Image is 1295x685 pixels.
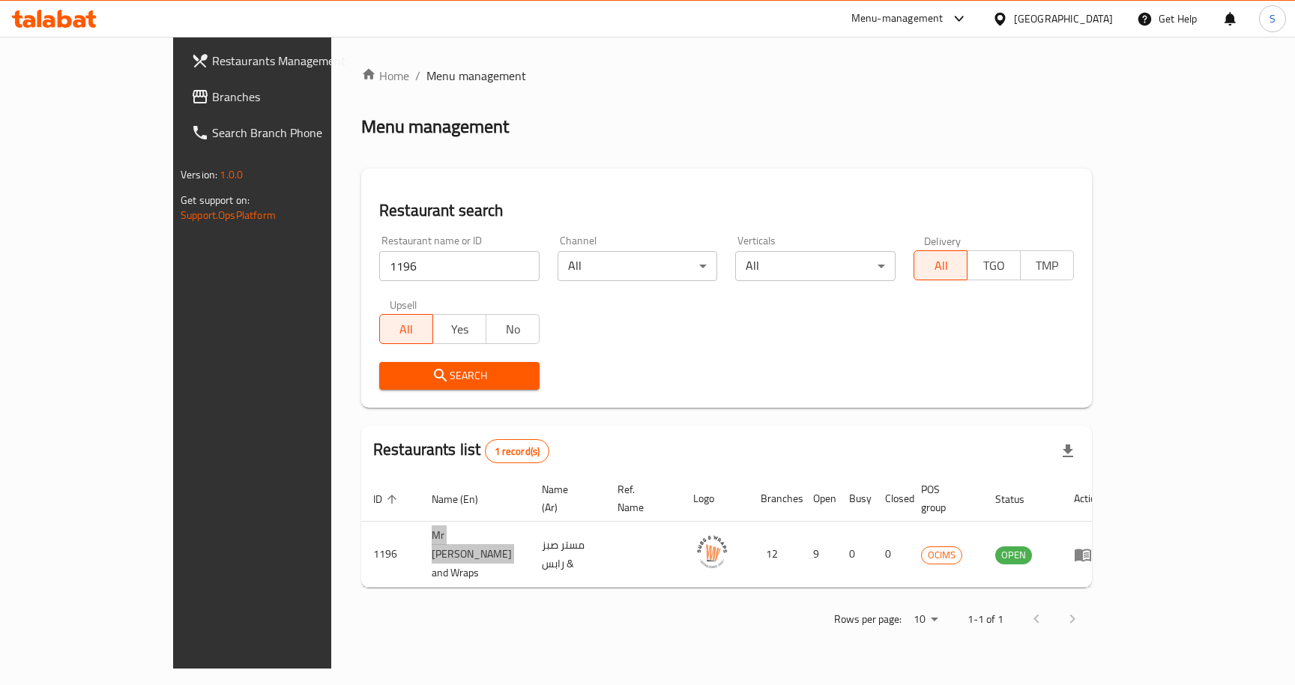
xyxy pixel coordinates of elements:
p: 1-1 of 1 [968,610,1003,629]
button: All [379,314,433,344]
td: 0 [837,522,873,588]
th: Action [1062,476,1114,522]
span: Name (Ar) [542,480,588,516]
span: Version: [181,165,217,184]
span: ID [373,490,402,508]
span: Search [391,366,528,385]
div: OPEN [995,546,1032,564]
a: Support.OpsPlatform [181,205,276,225]
span: POS group [921,480,965,516]
span: Yes [439,319,480,340]
a: Search Branch Phone [179,115,390,151]
p: Rows per page: [834,610,902,629]
span: Get support on: [181,190,250,210]
span: 1 record(s) [486,444,549,459]
td: 12 [749,522,801,588]
img: Mr Subs and Wraps [693,533,731,570]
span: TGO [973,255,1015,277]
span: TMP [1027,255,1068,277]
div: Menu [1074,546,1102,564]
th: Open [801,476,837,522]
td: Mr [PERSON_NAME] and Wraps [420,522,530,588]
th: Logo [681,476,749,522]
span: Menu management [426,67,526,85]
td: 9 [801,522,837,588]
button: TGO [967,250,1021,280]
table: enhanced table [361,476,1114,588]
th: Closed [873,476,909,522]
th: Branches [749,476,801,522]
nav: breadcrumb [361,67,1092,85]
div: Rows per page: [908,609,944,631]
a: Restaurants Management [179,43,390,79]
h2: Menu management [361,115,509,139]
span: No [492,319,534,340]
label: Upsell [390,299,417,310]
button: TMP [1020,250,1074,280]
button: Search [379,362,540,390]
span: Ref. Name [618,480,663,516]
span: Name (En) [432,490,498,508]
a: Branches [179,79,390,115]
span: All [386,319,427,340]
span: Restaurants Management [212,52,378,70]
span: S [1270,10,1276,27]
button: All [914,250,968,280]
div: Export file [1050,433,1086,469]
h2: Restaurant search [379,199,1074,222]
div: All [558,251,718,281]
span: OPEN [995,546,1032,564]
td: 1196 [361,522,420,588]
span: Status [995,490,1044,508]
span: 1.0.0 [220,165,243,184]
span: Branches [212,88,378,106]
h2: Restaurants list [373,438,549,463]
input: Search for restaurant name or ID.. [379,251,540,281]
span: Search Branch Phone [212,124,378,142]
th: Busy [837,476,873,522]
li: / [415,67,420,85]
td: 0 [873,522,909,588]
div: All [735,251,896,281]
span: OCIMS [922,546,962,564]
div: Menu-management [851,10,944,28]
td: مستر صبز & رابس [530,522,606,588]
label: Delivery [924,235,962,246]
div: [GEOGRAPHIC_DATA] [1014,10,1113,27]
span: All [920,255,962,277]
button: Yes [432,314,486,344]
button: No [486,314,540,344]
